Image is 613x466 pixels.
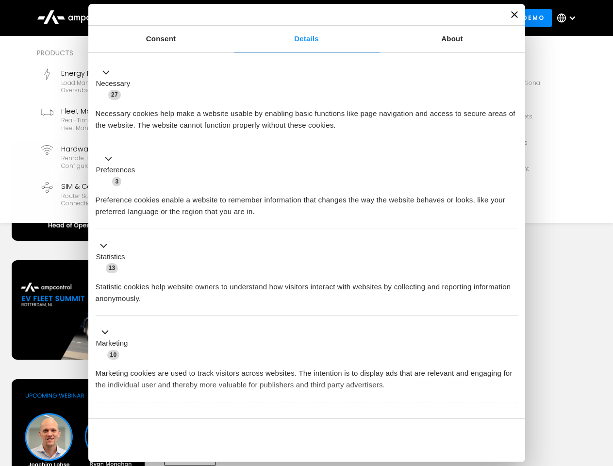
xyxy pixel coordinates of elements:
div: Statistic cookies help website owners to understand how visitors interact with websites by collec... [96,274,518,304]
button: Statistics (13) [96,240,131,274]
div: Preference cookies enable a website to remember information that changes the way the website beha... [96,187,518,217]
span: 27 [108,90,121,100]
a: Fleet ManagementReal-time GPS, SoC, efficiency monitoring, fleet management [37,102,192,136]
div: SIM & Connectivity [61,181,188,192]
a: Energy ManagementLoad management, cost optimization, oversubscription [37,64,192,98]
div: Products [37,48,351,58]
button: Unclassified (2) [96,413,175,425]
div: Load management, cost optimization, oversubscription [61,79,188,94]
div: Fleet Management [61,106,188,116]
span: 13 [106,263,118,273]
a: Hardware DiagnosticsRemote troubleshooting, charger logs, configurations, diagnostic files [37,140,192,174]
button: Necessary (27) [96,67,136,100]
a: About [380,26,525,52]
label: Marketing [96,338,128,349]
a: Consent [88,26,234,52]
div: Marketing cookies are used to track visitors across websites. The intention is to display ads tha... [96,360,518,391]
span: 2 [160,415,169,424]
span: 3 [112,177,121,186]
button: Okay [378,426,517,454]
label: Preferences [96,165,135,176]
div: Remote troubleshooting, charger logs, configurations, diagnostic files [61,154,188,169]
a: SIM & ConnectivityRouter Solutions, SIM Cards, Secure Data Connection [37,177,192,211]
span: 10 [107,350,120,360]
label: Necessary [96,78,131,89]
div: Energy Management [61,68,188,79]
button: Preferences (3) [96,153,141,187]
div: Hardware Diagnostics [61,144,188,154]
a: Details [234,26,380,52]
button: Marketing (10) [96,327,134,361]
div: Router Solutions, SIM Cards, Secure Data Connection [61,192,188,207]
div: Necessary cookies help make a website usable by enabling basic functions like page navigation and... [96,100,518,131]
label: Statistics [96,251,125,263]
div: Real-time GPS, SoC, efficiency monitoring, fleet management [61,116,188,132]
button: Close banner [511,11,518,18]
